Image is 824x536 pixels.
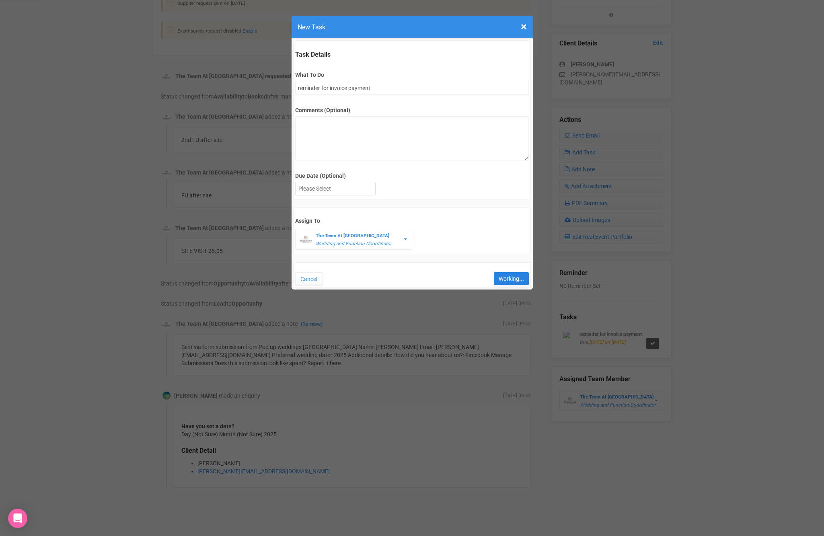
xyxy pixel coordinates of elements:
h4: New Task [298,22,527,32]
label: Assign To [295,217,529,225]
label: Comments (Optional) [295,106,529,114]
label: What To Do [295,71,529,79]
strong: The Team At [GEOGRAPHIC_DATA] [316,233,389,238]
em: Wedding and Function Coordinator [316,241,392,246]
legend: Task Details [295,50,529,60]
span: × [521,20,527,33]
img: BGLogo.jpg [300,234,312,246]
button: Cancel [295,272,323,286]
div: Open Intercom Messenger [8,509,27,528]
input: Working... [494,272,529,285]
label: Due Date (Optional) [295,172,529,180]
